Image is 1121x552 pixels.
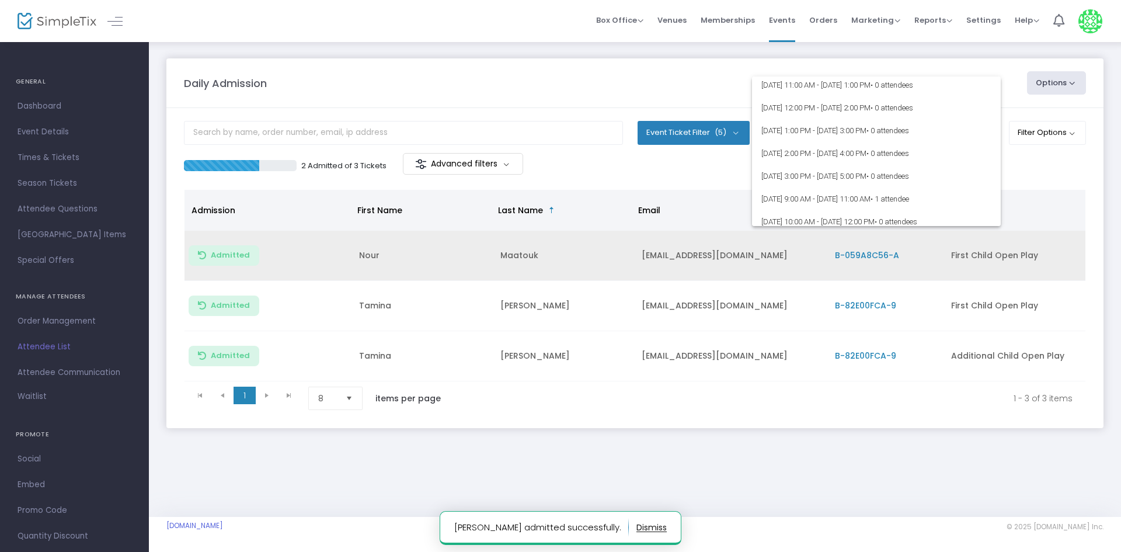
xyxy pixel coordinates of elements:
span: [DATE] 11:00 AM - [DATE] 1:00 PM [761,74,991,96]
span: • 0 attendees [875,217,917,226]
span: [DATE] 2:00 PM - [DATE] 4:00 PM [761,142,991,165]
span: • 0 attendees [866,172,909,180]
span: • 0 attendees [871,81,913,89]
span: [DATE] 3:00 PM - [DATE] 5:00 PM [761,165,991,188]
span: [DATE] 12:00 PM - [DATE] 2:00 PM [761,96,991,119]
span: [DATE] 1:00 PM - [DATE] 3:00 PM [761,119,991,142]
span: [DATE] 10:00 AM - [DATE] 12:00 PM [761,210,991,233]
span: • 0 attendees [866,149,909,158]
span: • 0 attendees [871,103,913,112]
span: [DATE] 9:00 AM - [DATE] 11:00 AM [761,188,991,210]
p: [PERSON_NAME] admitted successfully. [454,518,629,537]
button: dismiss [636,518,667,537]
span: • 0 attendees [866,126,909,135]
span: • 1 attendee [871,195,909,203]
